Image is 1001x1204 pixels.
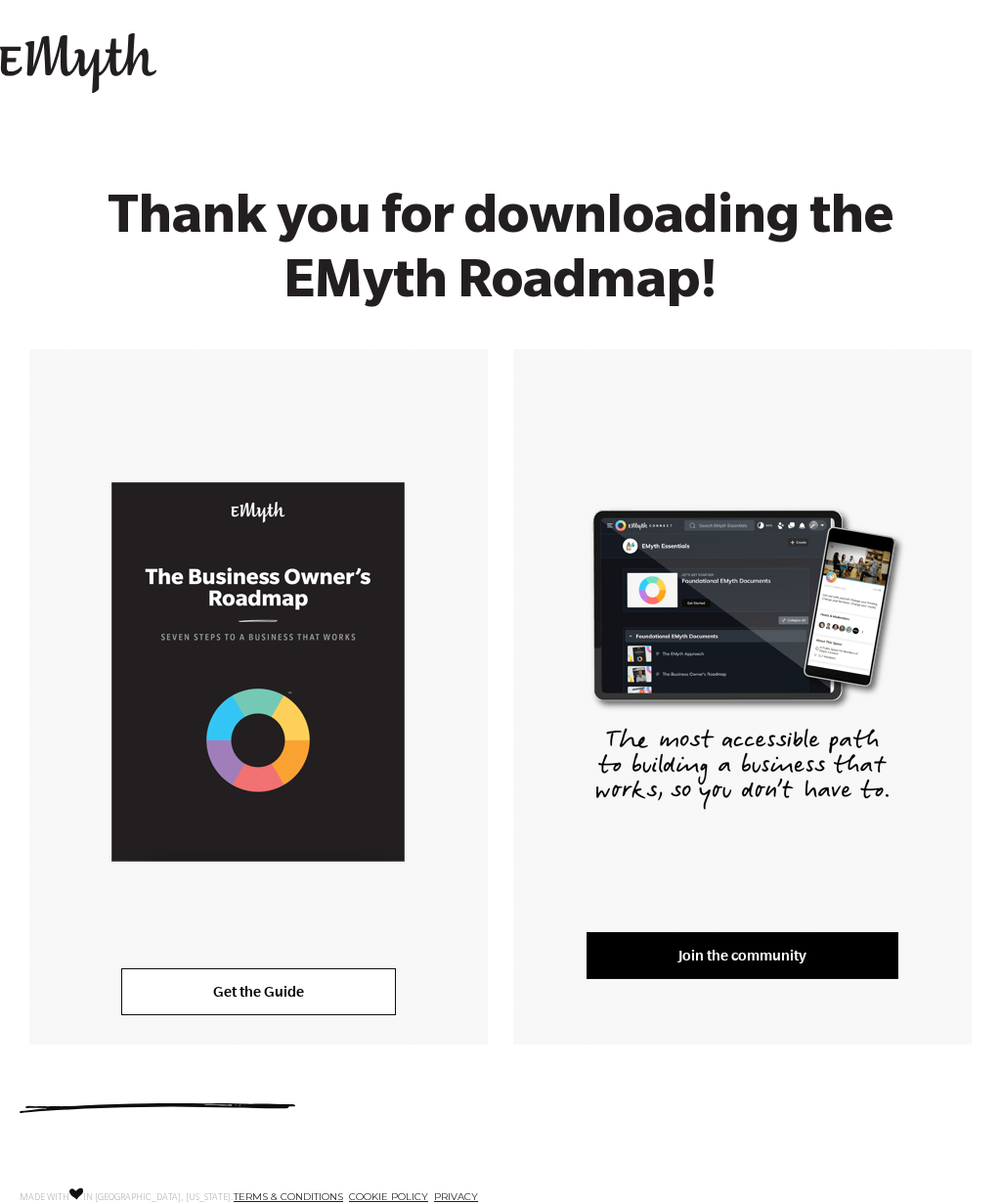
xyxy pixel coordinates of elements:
a: TERMS & CONDITIONS [234,1190,343,1203]
a: Get the Guide [121,968,396,1015]
img: EMyth Connect Right Hand CTA [571,482,914,825]
span: IN [GEOGRAPHIC_DATA], [US_STATE]. [83,1193,234,1203]
img: Love [69,1187,83,1200]
h1: Thank you for downloading the EMyth Roadmap! [88,191,913,320]
img: Business Owners Roadmap Cover [111,482,405,862]
a: COOKIE POLICY [349,1190,428,1203]
img: underline.svg [20,1103,295,1113]
span: MADE WITH [20,1193,69,1203]
iframe: Chat Widget [903,1110,1001,1204]
a: Join the community [587,932,898,979]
